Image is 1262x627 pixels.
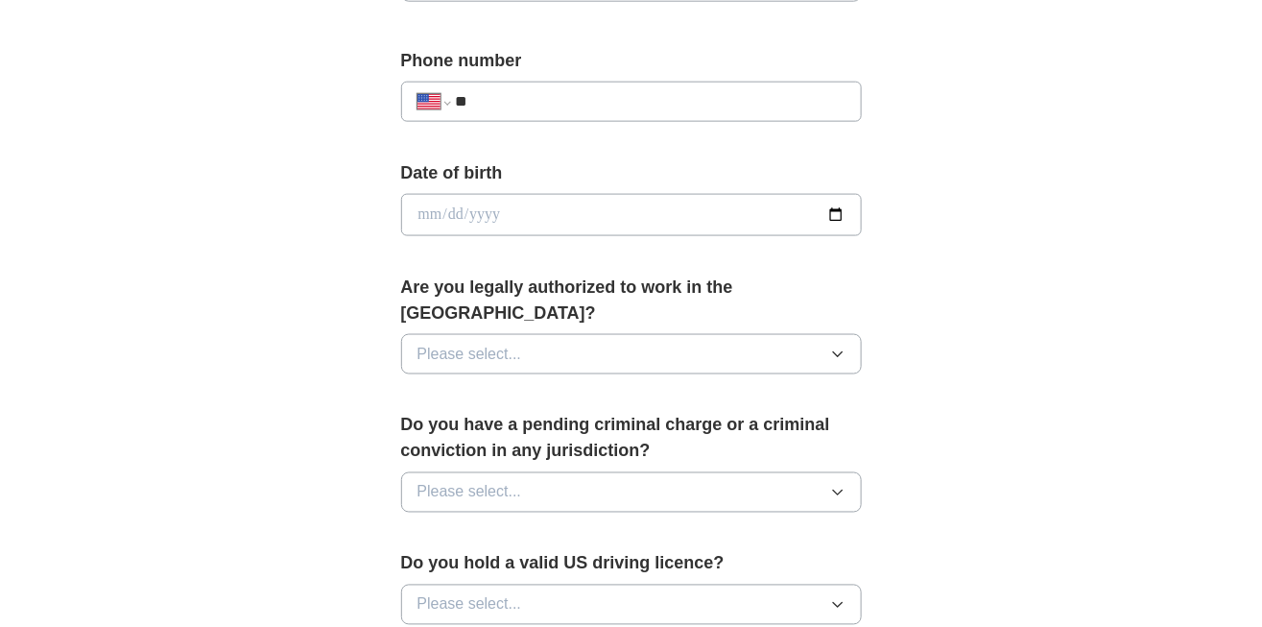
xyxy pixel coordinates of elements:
[401,160,862,186] label: Date of birth
[417,593,522,616] span: Please select...
[401,275,862,326] label: Are you legally authorized to work in the [GEOGRAPHIC_DATA]?
[417,343,522,366] span: Please select...
[401,413,862,465] label: Do you have a pending criminal charge or a criminal conviction in any jurisdiction?
[401,334,862,374] button: Please select...
[401,472,862,513] button: Please select...
[401,551,862,577] label: Do you hold a valid US driving licence?
[401,585,862,625] button: Please select...
[401,48,862,74] label: Phone number
[417,481,522,504] span: Please select...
